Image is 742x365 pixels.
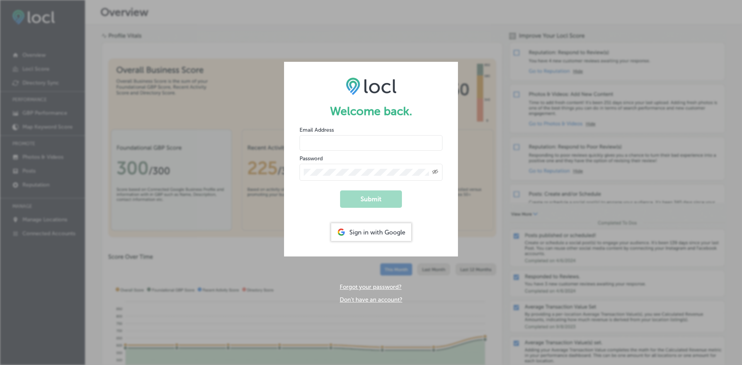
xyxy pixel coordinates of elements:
label: Email Address [300,127,334,133]
img: LOCL logo [346,77,397,95]
a: Forgot your password? [340,284,402,290]
div: Sign in with Google [331,223,411,241]
button: Submit [340,190,402,208]
label: Password [300,155,323,162]
a: Don't have an account? [340,296,402,303]
span: Toggle password visibility [432,169,438,176]
h1: Welcome back. [300,104,442,118]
